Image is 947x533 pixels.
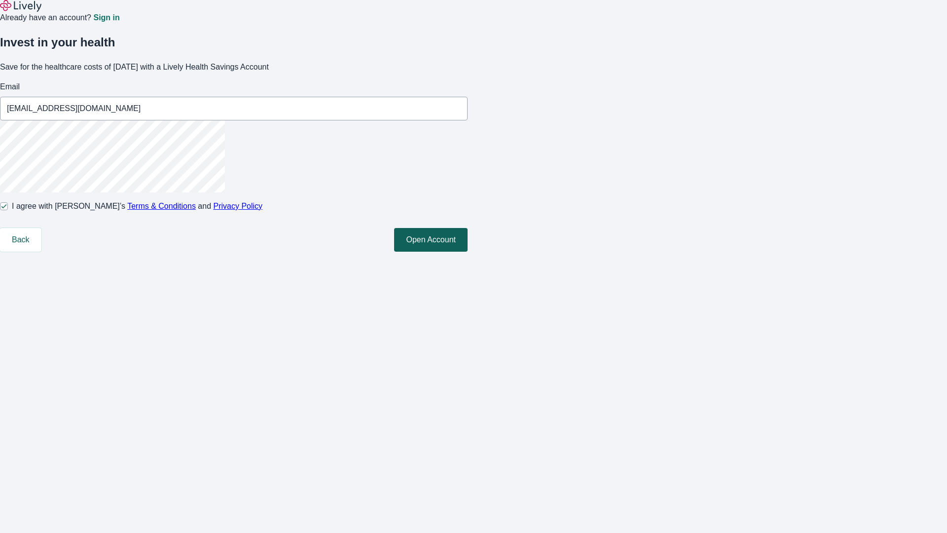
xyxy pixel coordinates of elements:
[93,14,119,22] a: Sign in
[214,202,263,210] a: Privacy Policy
[12,200,262,212] span: I agree with [PERSON_NAME]’s and
[394,228,468,252] button: Open Account
[127,202,196,210] a: Terms & Conditions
